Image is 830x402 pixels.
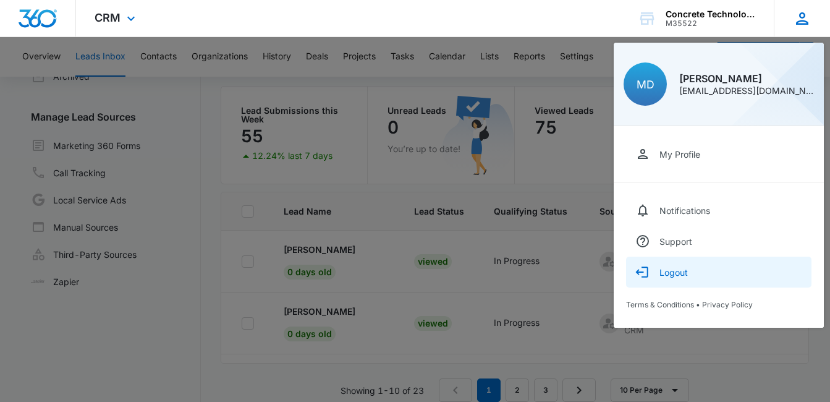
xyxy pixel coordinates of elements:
a: Support [626,226,811,257]
button: Logout [626,257,811,288]
div: My Profile [659,149,700,160]
div: Logout [659,267,688,278]
span: MD [637,78,654,91]
span: CRM [95,11,121,24]
div: • [626,300,811,309]
a: Privacy Policy [702,300,753,309]
div: [PERSON_NAME] [679,74,814,83]
div: account name [666,9,756,19]
div: Notifications [659,205,710,216]
a: Notifications [626,195,811,226]
div: Support [659,236,692,247]
a: My Profile [626,139,811,169]
a: Terms & Conditions [626,300,694,309]
div: account id [666,19,756,28]
div: [EMAIL_ADDRESS][DOMAIN_NAME] [679,87,814,95]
